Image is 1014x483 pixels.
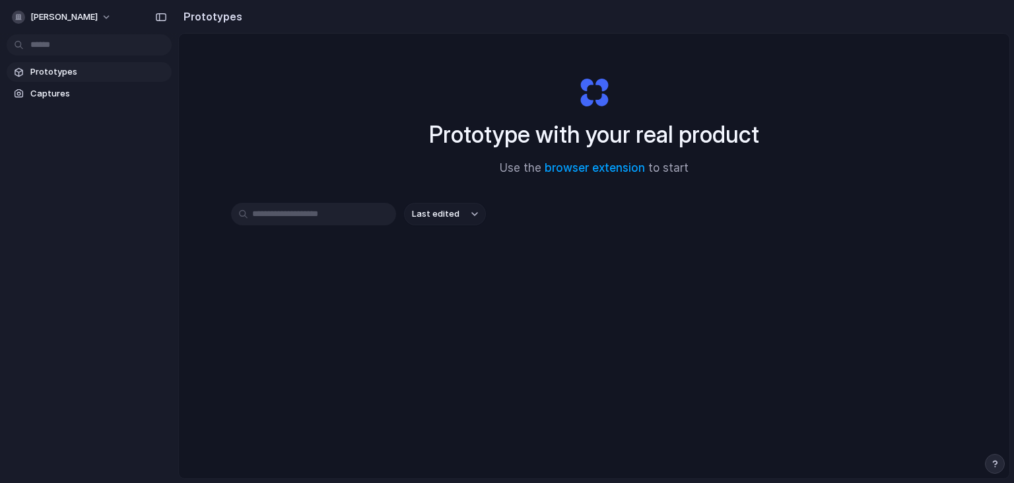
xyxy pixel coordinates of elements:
[30,11,98,24] span: [PERSON_NAME]
[7,62,172,82] a: Prototypes
[500,160,689,177] span: Use the to start
[30,65,166,79] span: Prototypes
[30,87,166,100] span: Captures
[404,203,486,225] button: Last edited
[7,7,118,28] button: [PERSON_NAME]
[178,9,242,24] h2: Prototypes
[429,117,759,152] h1: Prototype with your real product
[545,161,645,174] a: browser extension
[412,207,459,221] span: Last edited
[7,84,172,104] a: Captures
